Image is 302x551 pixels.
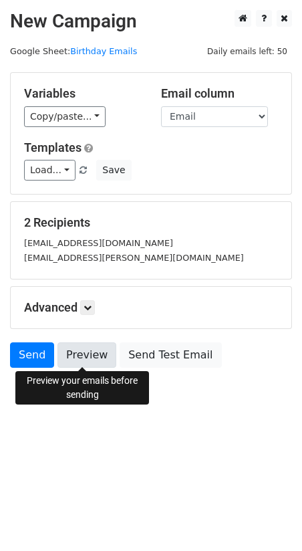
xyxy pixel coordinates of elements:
span: Daily emails left: 50 [202,44,292,59]
a: Preview [57,342,116,368]
small: Google Sheet: [10,46,137,56]
a: Copy/paste... [24,106,106,127]
a: Send Test Email [120,342,221,368]
div: Preview your emails before sending [15,371,149,405]
a: Birthday Emails [70,46,137,56]
h5: Variables [24,86,141,101]
a: Load... [24,160,75,181]
small: [EMAIL_ADDRESS][DOMAIN_NAME] [24,238,173,248]
h2: New Campaign [10,10,292,33]
small: [EMAIL_ADDRESS][PERSON_NAME][DOMAIN_NAME] [24,253,244,263]
h5: Email column [161,86,278,101]
iframe: Chat Widget [235,487,302,551]
a: Daily emails left: 50 [202,46,292,56]
a: Send [10,342,54,368]
a: Templates [24,140,82,154]
h5: 2 Recipients [24,215,278,230]
button: Save [96,160,131,181]
h5: Advanced [24,300,278,315]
